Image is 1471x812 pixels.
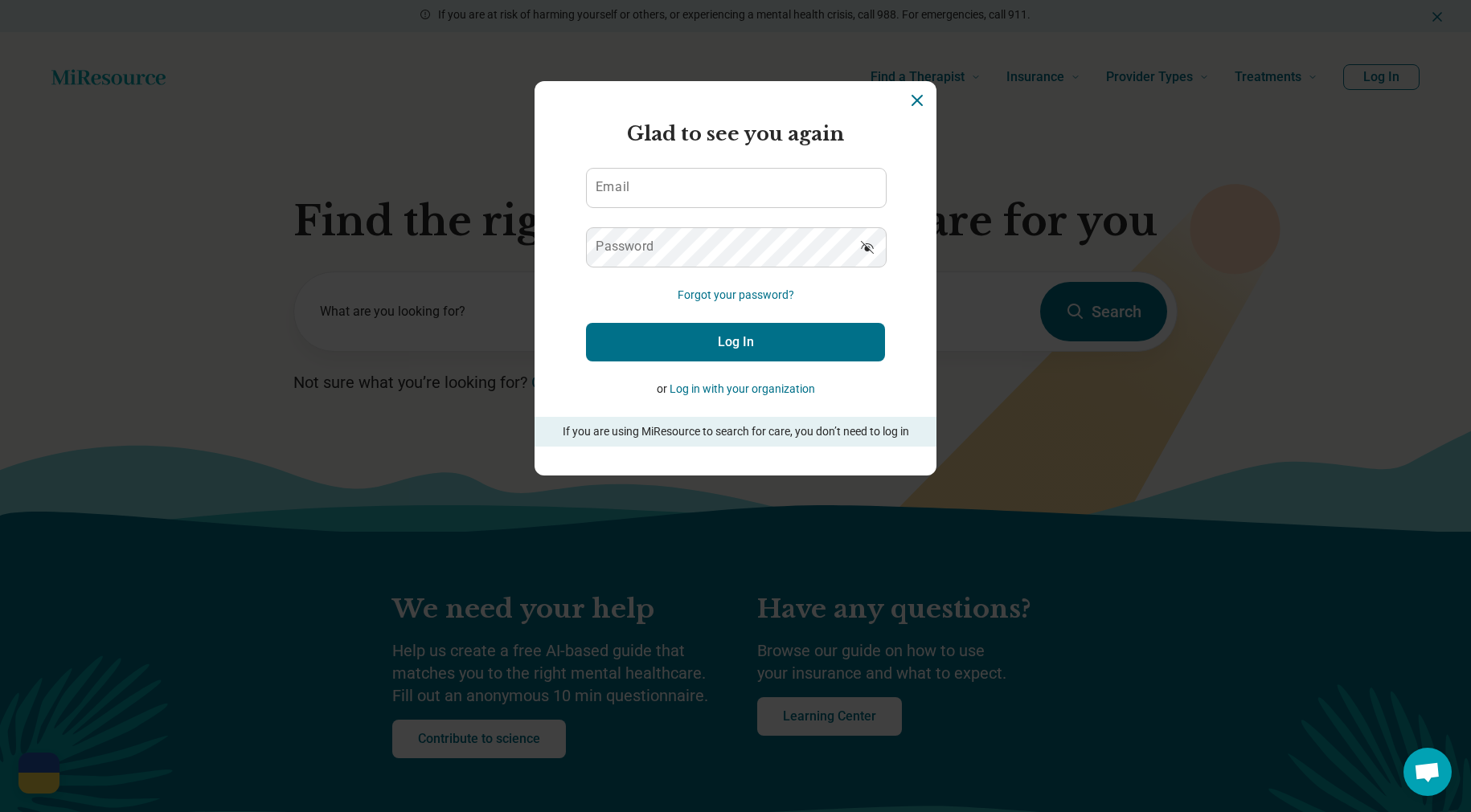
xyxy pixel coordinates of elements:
p: If you are using MiResource to search for care, you don’t need to log in [557,423,914,440]
h2: Glad to see you again [586,120,885,149]
label: Email [596,181,629,194]
button: Log In [586,323,885,361]
button: Show password [850,227,885,266]
button: Forgot your password? [678,287,794,304]
p: or [586,381,885,398]
label: Password [596,240,654,253]
section: Login Dialog [535,81,936,475]
button: Dismiss [908,91,927,110]
button: Log in with your organization [670,381,815,398]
